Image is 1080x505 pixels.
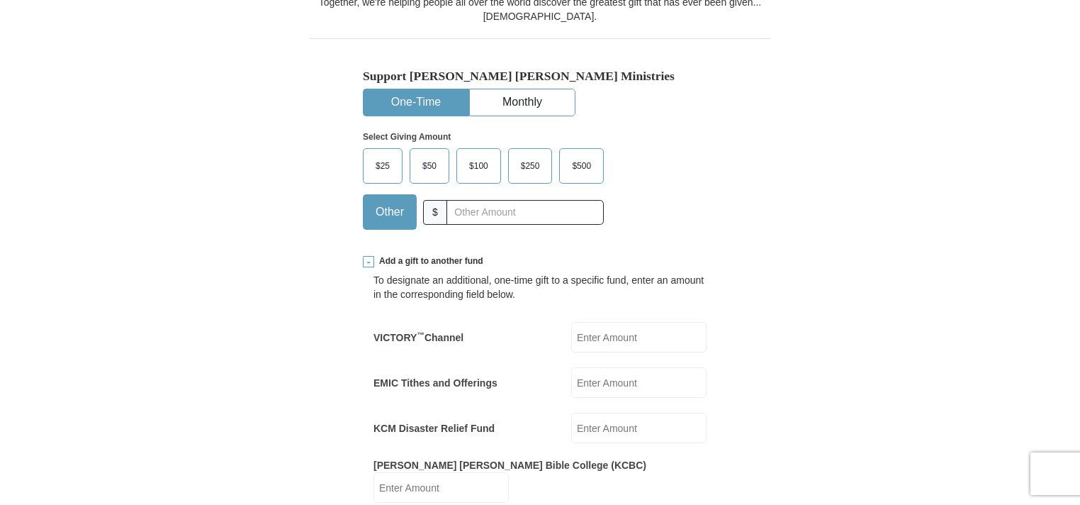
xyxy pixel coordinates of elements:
[470,89,575,116] button: Monthly
[373,421,495,435] label: KCM Disaster Relief Fund
[369,155,397,177] span: $25
[446,200,604,225] input: Other Amount
[369,201,411,223] span: Other
[374,255,483,267] span: Add a gift to another fund
[415,155,444,177] span: $50
[565,155,598,177] span: $500
[373,273,707,301] div: To designate an additional, one-time gift to a specific fund, enter an amount in the correspondin...
[363,69,717,84] h5: Support [PERSON_NAME] [PERSON_NAME] Ministries
[364,89,468,116] button: One-Time
[373,376,497,390] label: EMIC Tithes and Offerings
[514,155,547,177] span: $250
[571,367,707,398] input: Enter Amount
[373,458,646,472] label: [PERSON_NAME] [PERSON_NAME] Bible College (KCBC)
[373,331,463,345] label: VICTORY Channel
[462,155,495,177] span: $100
[571,322,707,353] input: Enter Amount
[417,331,424,339] sup: ™
[423,200,447,225] span: $
[363,132,451,142] strong: Select Giving Amount
[571,413,707,443] input: Enter Amount
[373,472,509,503] input: Enter Amount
